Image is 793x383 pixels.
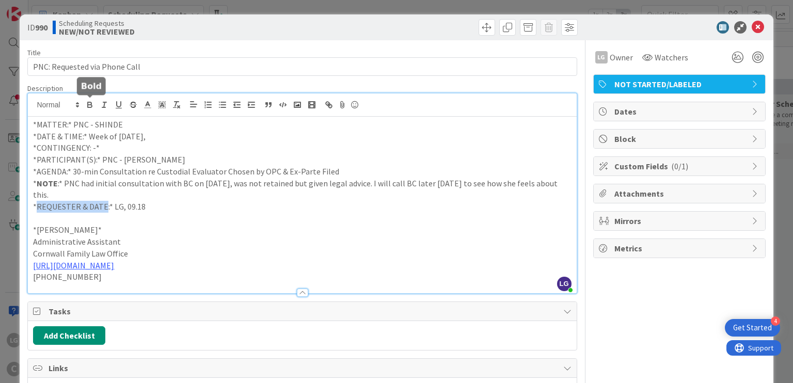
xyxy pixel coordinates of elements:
p: *REQUESTER & DATE:* LG, 09.18 [33,201,571,213]
p: * :* PNC had initial consultation with BC on [DATE], was not retained but given legal advice. I w... [33,178,571,201]
span: Owner [610,51,633,63]
div: 4 [771,316,780,326]
p: Cornwall Family Law Office [33,248,571,260]
p: *[PERSON_NAME]* [33,224,571,236]
span: Watchers [655,51,688,63]
span: Links [49,362,558,374]
span: Support [22,2,47,14]
input: type card name here... [27,57,577,76]
p: *CONTINGENCY: -* [33,142,571,154]
div: Get Started [733,323,772,333]
span: Block [614,133,747,145]
label: Title [27,48,41,57]
span: Attachments [614,187,747,200]
div: LG [595,51,608,63]
span: Scheduling Requests [59,19,135,27]
span: Description [27,84,63,93]
p: Administrative Assistant [33,236,571,248]
h5: Bold [81,81,102,91]
p: [PHONE_NUMBER] [33,271,571,283]
span: LG [557,277,572,291]
strong: NOTE [37,178,58,188]
p: *PARTICIPANT(S):* PNC - [PERSON_NAME] [33,154,571,166]
b: NEW/NOT REVIEWED [59,27,135,36]
p: *MATTER:* PNC - SHINDE [33,119,571,131]
p: *DATE & TIME:* Week of [DATE], [33,131,571,142]
span: ID [27,21,47,34]
a: [URL][DOMAIN_NAME] [33,260,114,270]
button: Add Checklist [33,326,105,345]
p: *AGENDA:* 30-min Consultation re Custodial Evaluator Chosen by OPC & Ex-Parte Filed [33,166,571,178]
b: 990 [35,22,47,33]
span: Mirrors [614,215,747,227]
span: ( 0/1 ) [671,161,688,171]
span: Tasks [49,305,558,317]
span: NOT STARTED/LABELED [614,78,747,90]
span: Custom Fields [614,160,747,172]
span: Dates [614,105,747,118]
span: Metrics [614,242,747,254]
div: Open Get Started checklist, remaining modules: 4 [725,319,780,337]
